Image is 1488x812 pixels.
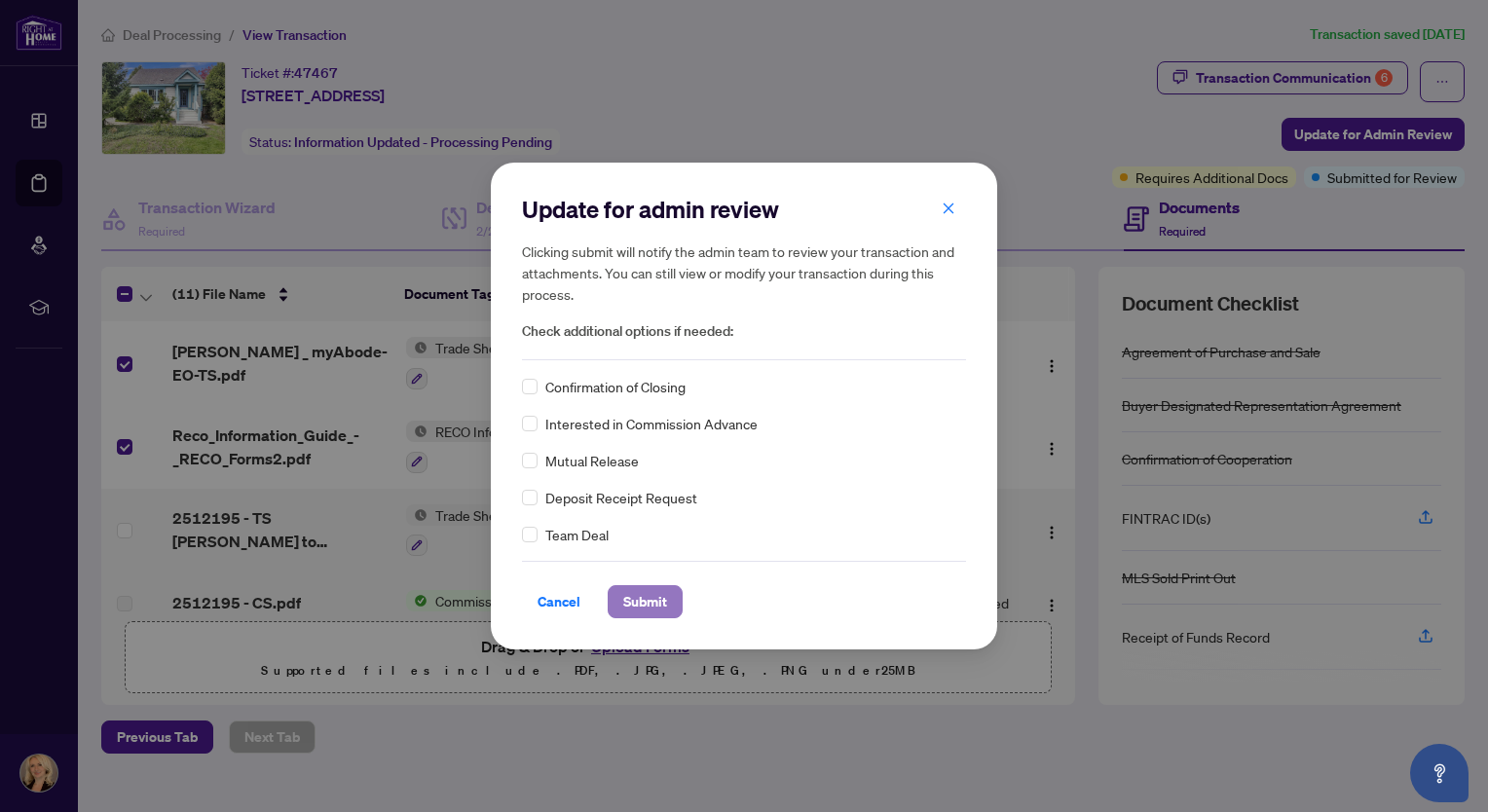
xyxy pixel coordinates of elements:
[545,413,758,434] span: Interested in Commission Advance
[522,585,596,618] button: Cancel
[522,240,966,305] h5: Clicking submit will notify the admin team to review your transaction and attachments. You can st...
[545,376,686,397] span: Confirmation of Closing
[942,202,955,215] span: close
[1410,744,1469,802] button: Open asap
[623,586,667,617] span: Submit
[545,450,639,471] span: Mutual Release
[545,487,697,508] span: Deposit Receipt Request
[522,194,966,225] h2: Update for admin review
[522,320,966,343] span: Check additional options if needed:
[545,524,609,545] span: Team Deal
[538,586,580,617] span: Cancel
[608,585,683,618] button: Submit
